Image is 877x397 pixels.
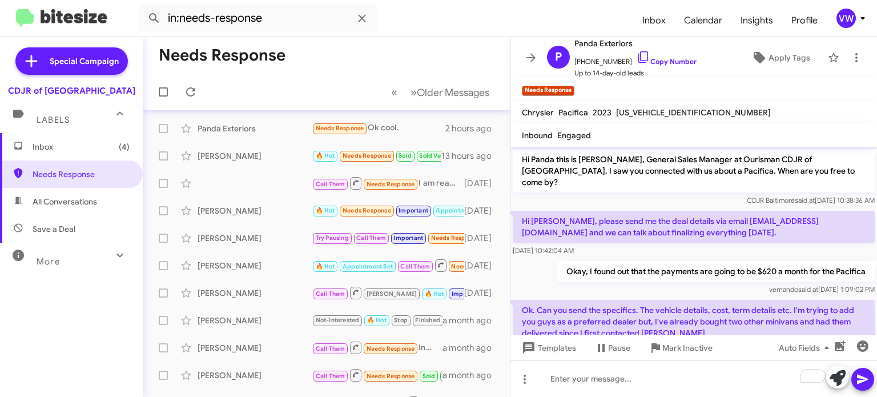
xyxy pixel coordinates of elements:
div: [PERSON_NAME] [198,342,312,354]
span: said at [795,196,815,204]
p: Okay, I found out that the payments are going to be $620 a month for the Pacifica [557,261,875,282]
div: a month ago [442,315,501,326]
small: Needs Response [522,86,574,96]
div: a month ago [442,342,501,354]
span: Special Campaign [50,55,119,67]
div: [PERSON_NAME] [198,315,312,326]
span: said at [798,285,818,294]
div: [STREET_ADDRESS] [312,314,442,327]
div: Any progress on the order? [312,204,464,217]
span: 2023 [593,107,612,118]
span: Call Them [316,372,345,380]
span: Needs Response [343,207,391,214]
h1: Needs Response [159,46,285,65]
div: Thank you. Still waiting [312,368,442,382]
span: CDJR Baltimore [DATE] 10:38:36 AM [747,196,875,204]
span: Call Them [316,181,345,188]
span: Appointment Set [436,207,486,214]
span: 🔥 Hot [316,207,335,214]
div: 2 hours ago [445,123,501,134]
p: Hi [PERSON_NAME], please send me the deal details via email [EMAIL_ADDRESS][DOMAIN_NAME] and we c... [513,211,875,243]
div: I am reaching out for a buyer’s order on the 2025 Jeep Sahara 4xe [312,176,464,190]
span: Templates [520,338,576,358]
div: 13 hours ago [441,150,501,162]
span: 🔥 Hot [425,290,444,298]
span: Needs Response [343,152,391,159]
span: Needs Response [367,181,415,188]
span: Inbound [522,130,553,141]
div: Inbound Call [312,258,464,272]
span: Needs Response [367,345,415,352]
button: Apply Tags [738,47,822,68]
a: Insights [731,4,782,37]
button: Previous [384,81,404,104]
span: vernando [DATE] 1:09:02 PM [769,285,875,294]
span: 🔥 Hot [316,152,335,159]
span: Sold [423,372,436,380]
span: Try Pausing [316,234,349,242]
span: « [391,85,397,99]
p: Ok. Can you send the specifics. The vehicle details, cost, term details etc. I'm trying to add yo... [513,300,875,343]
a: Special Campaign [15,47,128,75]
a: Profile [782,4,827,37]
div: [DATE] [464,178,501,189]
a: Calendar [675,4,731,37]
div: [PERSON_NAME] [198,370,312,381]
div: Ok cool. [312,122,445,135]
span: Important [452,290,481,298]
a: Copy Number [637,57,697,66]
span: [PHONE_NUMBER] [574,50,697,67]
button: vw [827,9,864,28]
div: [DATE] [464,232,501,244]
span: P [555,48,562,66]
span: Panda Exteriors [574,37,697,50]
div: [DATE] [464,260,501,271]
span: Finished [415,316,440,324]
div: [PERSON_NAME] [198,287,312,299]
div: [PERSON_NAME] [198,260,312,271]
div: [PERSON_NAME] [198,150,312,162]
span: Needs Response [367,372,415,380]
nav: Page navigation example [385,81,496,104]
span: Appointment Set [343,263,393,270]
span: Important [399,207,428,214]
span: Call Them [400,263,430,270]
p: Hi Panda this is [PERSON_NAME], General Sales Manager at Ourisman CDJR of [GEOGRAPHIC_DATA]. I sa... [513,149,875,193]
div: No worries My appointment is [DATE] at 1:00 I'll be there to see [PERSON_NAME] saleswoman [312,286,464,300]
input: Search [138,5,378,32]
span: Call Them [356,234,386,242]
span: Call Them [316,345,345,352]
span: 🔥 Hot [367,316,387,324]
span: Not-Interested [316,316,360,324]
div: To enrich screen reader interactions, please activate Accessibility in Grammarly extension settings [510,360,877,397]
span: Mark Inactive [662,338,713,358]
span: Apply Tags [769,47,810,68]
div: [DATE] [464,205,501,216]
button: Mark Inactive [639,338,722,358]
span: Engaged [557,130,591,141]
span: Stop [394,316,408,324]
span: Important [393,234,423,242]
span: [PERSON_NAME] [367,290,417,298]
span: More [37,256,60,267]
span: 🔥 Hot [316,263,335,270]
span: [DATE] 10:42:04 AM [513,246,574,255]
div: vw [836,9,856,28]
button: Next [404,81,496,104]
span: Save a Deal [33,223,75,235]
span: Older Messages [417,86,489,99]
span: Pause [608,338,630,358]
a: Inbox [633,4,675,37]
div: Inbound Call [312,340,442,355]
span: Pacifica [558,107,588,118]
div: [DATE] [464,287,501,299]
span: (4) [119,141,130,153]
span: Up to 14-day-old leads [574,67,697,79]
span: Needs Response [316,125,364,132]
span: Needs Response [451,263,500,270]
span: Call Them [316,290,345,298]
